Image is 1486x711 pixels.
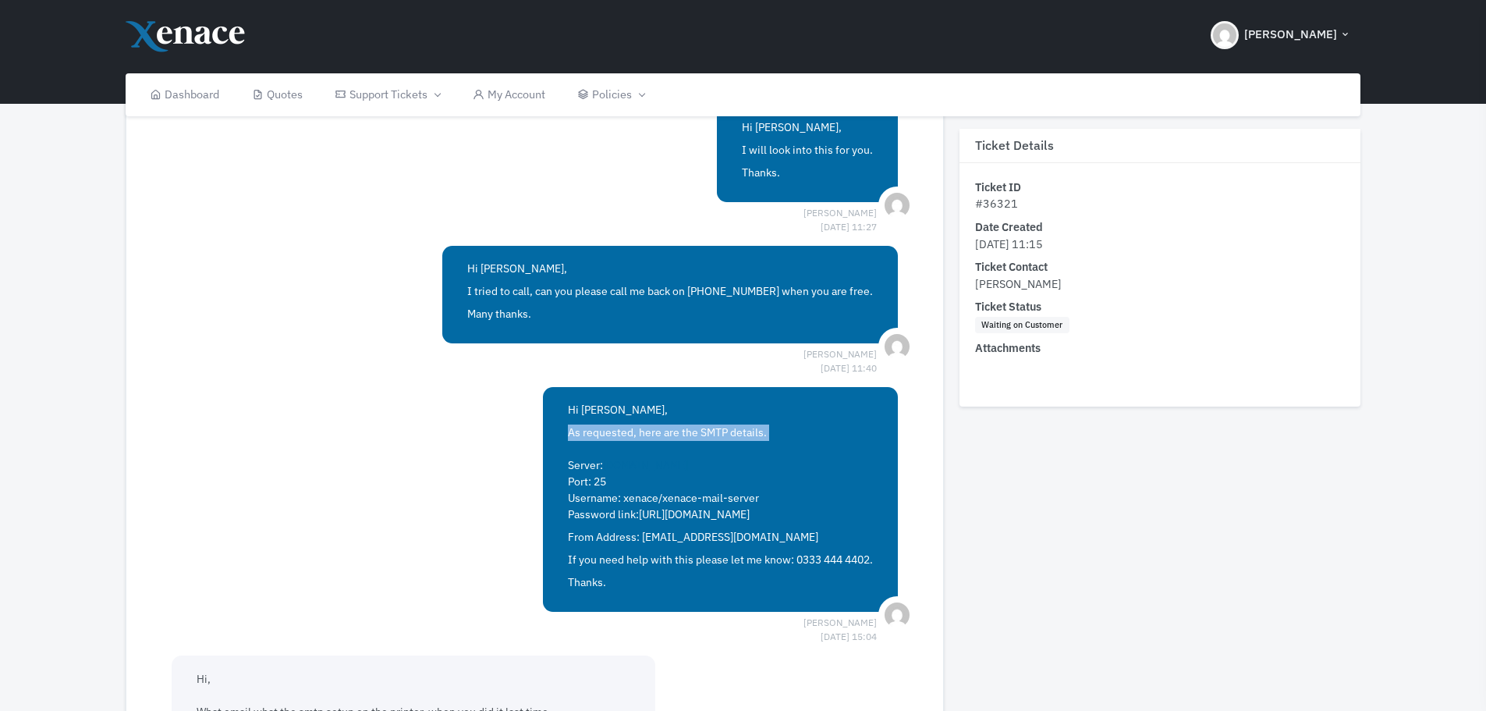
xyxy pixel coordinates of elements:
h3: Ticket Details [959,129,1360,163]
span: [PERSON_NAME] [DATE] 11:27 [803,206,877,220]
span: [PERSON_NAME] [975,276,1062,291]
a: Quotes [236,73,319,116]
a: Dashboard [133,73,236,116]
span: [PERSON_NAME] [DATE] 15:04 [803,616,877,630]
button: [PERSON_NAME] [1201,8,1360,62]
dt: Ticket Status [975,299,1345,316]
p: If you need help with this please let me know: 0333 444 4402. [568,552,873,568]
span: [PERSON_NAME] [1244,26,1337,44]
a: My Account [456,73,562,116]
p: Hi [PERSON_NAME], [467,261,873,277]
dt: Ticket ID [975,179,1345,196]
a: [URL][DOMAIN_NAME] [639,507,750,521]
a: Policies [562,73,661,116]
p: I will look into this for you. [742,142,873,158]
a: [DOMAIN_NAME] [603,458,688,472]
span: Waiting on Customer [975,317,1069,334]
span: [DATE] 11:15 [975,236,1043,251]
span: [PERSON_NAME] [DATE] 11:40 [803,347,877,361]
p: Thanks. [568,574,873,591]
dt: Date Created [975,219,1345,236]
p: From Address: [EMAIL_ADDRESS][DOMAIN_NAME] [568,529,873,546]
dt: Attachments [975,340,1345,357]
a: Support Tickets [319,73,456,116]
p: I tried to call, can you please call me back on [PHONE_NUMBER] when you are free. [467,283,873,300]
dt: Ticket Contact [975,259,1345,276]
p: As requested, here are the SMTP details. Server: Port: 25 Username: xenace/xenace-mail-server Pas... [568,425,873,523]
span: #36321 [975,197,1018,212]
p: Many thanks. [467,306,873,322]
p: Hi [PERSON_NAME], [742,119,873,136]
img: Header Avatar [1211,21,1239,49]
p: Hi [PERSON_NAME], [568,402,873,418]
p: Thanks. [742,165,873,181]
